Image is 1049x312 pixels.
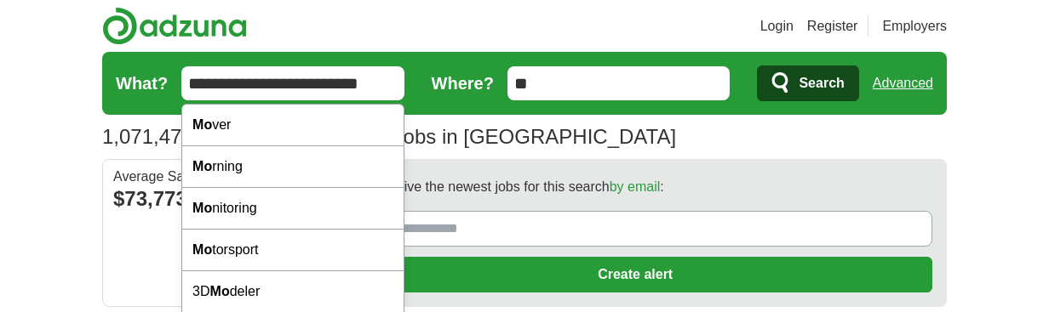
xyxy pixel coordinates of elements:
strong: Mo [192,242,212,257]
strong: Mo [210,284,230,298]
div: $73,773 [113,184,299,214]
span: 1,071,478 [102,122,193,152]
div: nitoring [182,188,404,230]
label: What? [116,71,168,96]
div: ver [182,105,404,146]
span: Receive the newest jobs for this search : [372,177,663,197]
img: Adzuna logo [102,7,247,45]
a: Register [807,16,858,37]
strong: Mo [192,117,212,132]
div: rning [182,146,404,188]
h1: Healthcare & Nursing Jobs in [GEOGRAPHIC_DATA] [102,125,676,148]
div: Average Salary [113,170,299,184]
a: by email [610,179,661,194]
strong: Mo [192,201,212,215]
button: Search [757,65,858,101]
label: Where? [432,71,494,96]
a: Login [760,16,794,37]
a: Employers [882,16,947,37]
button: Create alert [338,257,932,292]
div: torsport [182,230,404,271]
strong: Mo [192,159,212,173]
span: Search [799,66,844,100]
a: Advanced [873,66,933,100]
